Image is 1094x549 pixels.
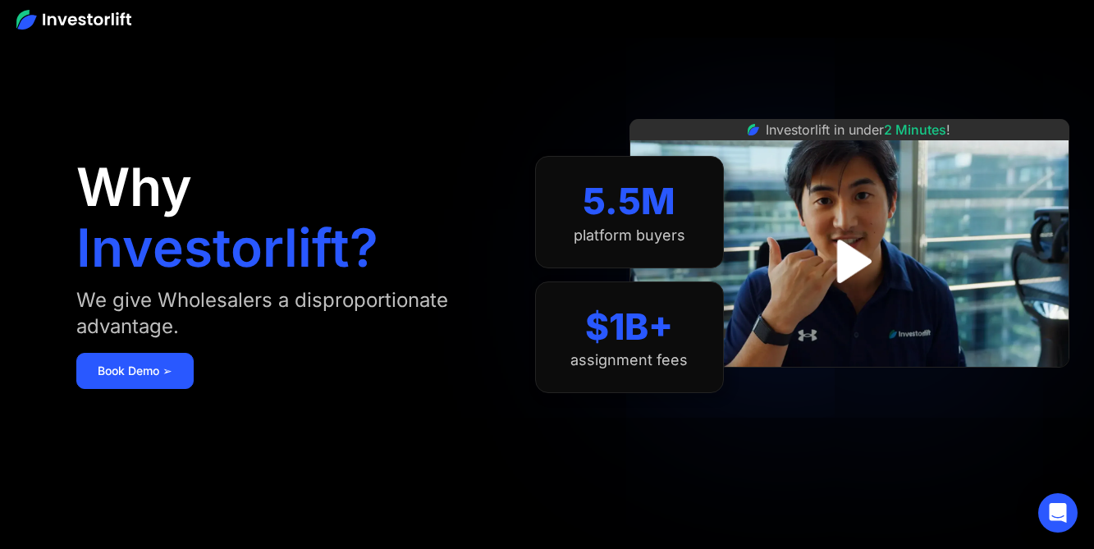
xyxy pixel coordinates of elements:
a: open lightbox [812,225,886,298]
span: 2 Minutes [884,121,946,138]
div: assignment fees [570,351,688,369]
a: Book Demo ➢ [76,353,194,389]
div: platform buyers [574,226,685,245]
div: Open Intercom Messenger [1038,493,1078,533]
div: Investorlift in under ! [766,120,950,140]
div: We give Wholesalers a disproportionate advantage. [76,287,501,340]
div: 5.5M [583,180,675,223]
h1: Investorlift? [76,222,378,274]
h1: Why [76,161,192,213]
iframe: Customer reviews powered by Trustpilot [726,376,973,396]
div: $1B+ [585,305,673,349]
